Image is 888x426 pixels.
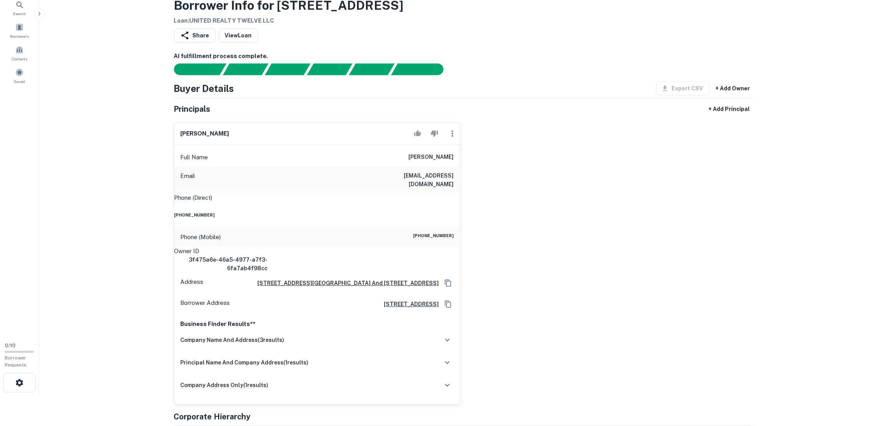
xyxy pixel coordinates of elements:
[442,277,454,289] button: Copy Address
[5,343,16,349] span: 0 / 10
[427,126,441,141] button: Reject
[174,81,234,95] h4: Buyer Details
[174,28,216,42] button: Share
[181,336,285,344] h6: company name and address ( 3 results)
[174,255,268,273] h6: 3f475a6e-46a5-4977-a7f3-6fa7ab4f98cc
[307,63,352,75] div: Principals found, AI now looking for contact information...
[378,300,439,308] a: [STREET_ADDRESS]
[251,279,439,287] a: [STREET_ADDRESS][GEOGRAPHIC_DATA] And [STREET_ADDRESS]
[442,298,454,310] button: Copy Address
[223,63,268,75] div: Your request is received and processing...
[174,411,251,422] h5: Corporate Hierarchy
[174,193,213,202] p: Phone (Direct)
[13,11,26,17] span: Search
[219,28,258,42] a: ViewLoan
[2,20,37,41] a: Borrowers
[181,319,454,329] p: Business Finder Results**
[391,63,453,75] div: AI fulfillment process complete.
[413,232,454,242] h6: [PHONE_NUMBER]
[181,153,208,162] p: Full Name
[706,102,753,116] button: + Add Principal
[174,103,211,115] h5: Principals
[181,232,221,242] p: Phone (Mobile)
[174,246,460,256] p: Owner ID
[181,277,204,289] p: Address
[360,171,454,188] h6: [EMAIL_ADDRESS][DOMAIN_NAME]
[174,16,404,25] h6: Loan : UNITED REALTY TWELVE LLC
[349,63,394,75] div: Principals found, still searching for contact information. This may take time...
[10,33,29,39] span: Borrowers
[181,358,309,367] h6: principal name and company address ( 1 results)
[181,381,269,389] h6: company address only ( 1 results)
[181,298,230,310] p: Borrower Address
[409,153,454,162] h6: [PERSON_NAME]
[713,81,753,95] button: + Add Owner
[12,56,27,62] span: Contacts
[849,364,888,401] iframe: Chat Widget
[181,171,195,188] p: Email
[411,126,424,141] button: Accept
[174,212,460,218] h6: [PHONE_NUMBER]
[14,78,25,84] span: Saved
[265,63,310,75] div: Documents found, AI parsing details...
[2,65,37,86] a: Saved
[5,355,26,368] span: Borrower Requests
[181,129,229,138] h6: [PERSON_NAME]
[174,52,753,61] h6: AI fulfillment process complete.
[2,42,37,63] a: Contacts
[165,63,223,75] div: Sending borrower request to AI...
